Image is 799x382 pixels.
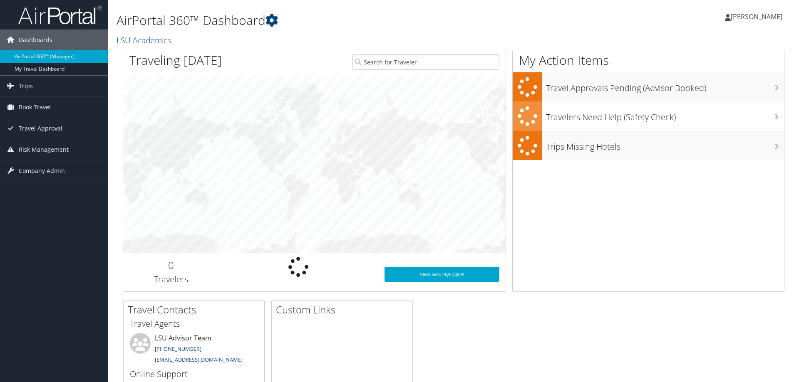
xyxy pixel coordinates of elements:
[130,368,258,380] h3: Online Support
[731,12,782,21] span: [PERSON_NAME]
[513,101,784,131] a: Travelers Need Help (Safety Check)
[18,5,102,25] img: airportal-logo.png
[128,303,264,317] h2: Travel Contacts
[130,318,258,330] h3: Travel Agents
[117,12,566,29] h1: AirPortal 360™ Dashboard
[19,30,52,50] span: Dashboards
[19,118,62,139] span: Travel Approval
[513,131,784,160] a: Trips Missing Hotels
[276,303,412,317] h2: Custom Links
[546,137,784,153] h3: Trips Missing Hotels
[725,4,791,29] a: [PERSON_NAME]
[385,267,499,282] a: View SecurityLogic®
[352,54,499,70] input: Search for Traveler
[129,258,213,272] h2: 0
[155,356,243,363] a: [EMAIL_ADDRESS][DOMAIN_NAME]
[117,35,173,46] a: LSU Academics
[129,274,213,285] h3: Travelers
[546,107,784,123] h3: Travelers Need Help (Safety Check)
[546,78,784,94] h3: Travel Approvals Pending (Advisor Booked)
[19,139,69,160] span: Risk Management
[126,333,262,367] li: LSU Advisor Team
[129,52,222,69] h1: Traveling [DATE]
[19,76,33,96] span: Trips
[513,52,784,69] h1: My Action Items
[19,97,51,118] span: Book Travel
[155,345,201,352] a: [PHONE_NUMBER]
[19,160,65,181] span: Company Admin
[513,72,784,102] a: Travel Approvals Pending (Advisor Booked)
